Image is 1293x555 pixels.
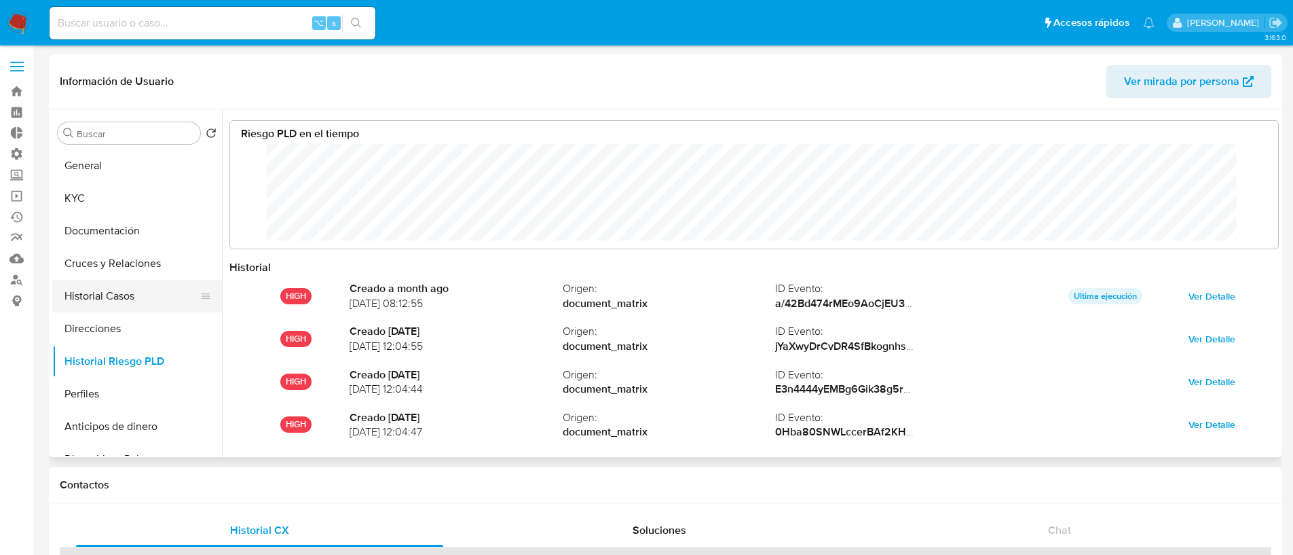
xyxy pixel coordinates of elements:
[52,443,222,476] button: Dispositivos Point
[563,382,776,397] strong: document_matrix
[52,215,222,247] button: Documentación
[280,416,312,433] p: HIGH
[52,247,222,280] button: Cruces y Relaciones
[350,410,563,425] strong: Creado [DATE]
[563,339,776,354] strong: document_matrix
[1187,16,1264,29] p: ezequielignacio.rocha@mercadolibre.com
[775,324,988,339] span: ID Evento :
[350,382,563,397] span: [DATE] 12:04:44
[350,296,563,311] span: [DATE] 08:12:55
[60,75,174,88] h1: Información de Usuario
[241,126,359,141] strong: Riesgo PLD en el tiempo
[52,345,222,378] button: Historial Riesgo PLD
[1106,65,1271,98] button: Ver mirada por persona
[350,339,563,354] span: [DATE] 12:04:55
[350,368,563,382] strong: Creado [DATE]
[1188,415,1235,434] span: Ver Detalle
[342,14,370,33] button: search-icon
[1179,414,1245,435] button: Ver Detalle
[52,149,222,182] button: General
[332,16,336,29] span: s
[350,425,563,440] span: [DATE] 12:04:47
[1053,16,1129,30] span: Accesos rápidos
[52,312,222,345] button: Direcciones
[314,16,324,29] span: ⌥
[775,410,988,425] span: ID Evento :
[52,378,222,410] button: Perfiles
[563,410,776,425] span: Origen :
[280,331,312,347] p: HIGH
[229,259,271,275] strong: Historial
[52,280,211,312] button: Historial Casos
[1179,371,1245,393] button: Ver Detalle
[1188,372,1235,391] span: Ver Detalle
[1269,16,1283,30] a: Salir
[230,522,289,538] span: Historial CX
[633,522,686,538] span: Soluciones
[563,324,776,339] span: Origen :
[60,478,1271,492] h1: Contactos
[77,128,195,140] input: Buscar
[1188,329,1235,348] span: Ver Detalle
[775,368,988,382] span: ID Evento :
[280,374,312,390] p: HIGH
[775,281,988,296] span: ID Evento :
[563,281,776,296] span: Origen :
[280,288,312,304] p: HIGH
[350,324,563,339] strong: Creado [DATE]
[1179,285,1245,307] button: Ver Detalle
[563,425,776,440] strong: document_matrix
[350,281,563,296] strong: Creado a month ago
[1124,65,1239,98] span: Ver mirada por persona
[52,182,222,215] button: KYC
[50,14,375,32] input: Buscar usuario o caso...
[1048,522,1071,538] span: Chat
[1143,17,1155,29] a: Notificaciones
[1179,328,1245,350] button: Ver Detalle
[52,410,222,443] button: Anticipos de dinero
[63,128,74,139] button: Buscar
[206,128,217,143] button: Volver al orden por defecto
[563,368,776,382] span: Origen :
[1068,288,1142,304] p: Ultima ejecución
[1188,287,1235,306] span: Ver Detalle
[563,296,776,311] strong: document_matrix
